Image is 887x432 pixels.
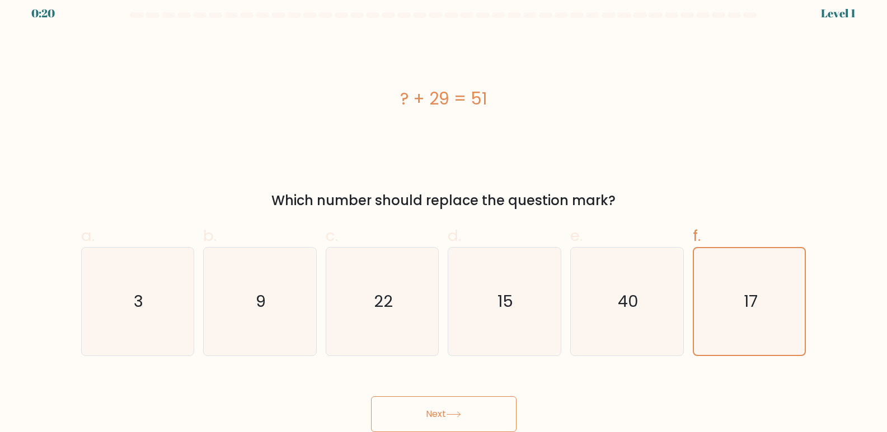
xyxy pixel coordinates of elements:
[570,225,583,246] span: e.
[693,225,701,246] span: f.
[31,5,55,22] div: 0:20
[326,225,338,246] span: c.
[256,291,266,313] text: 9
[203,225,217,246] span: b.
[371,396,517,432] button: Next
[81,225,95,246] span: a.
[498,291,514,313] text: 15
[88,191,800,211] div: Which number should replace the question mark?
[618,291,639,313] text: 40
[134,291,143,313] text: 3
[374,291,393,313] text: 22
[448,225,461,246] span: d.
[81,86,806,111] div: ? + 29 = 51
[821,5,856,22] div: Level 1
[744,290,758,312] text: 17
